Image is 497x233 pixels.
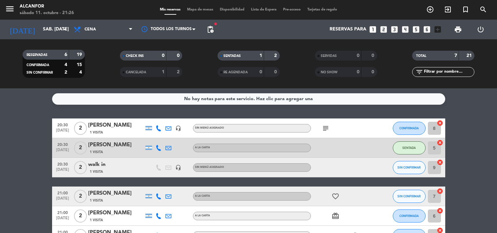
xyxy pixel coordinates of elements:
span: Lista de Espera [248,8,280,11]
span: SIN CONFIRMAR [397,166,421,169]
span: Sin menú asignado [195,127,224,129]
button: SIN CONFIRMAR [393,190,426,203]
span: CONFIRMADA [27,63,49,67]
span: RE AGENDADA [223,71,248,74]
strong: 6 [65,52,67,57]
i: looks_one [369,25,377,34]
strong: 4 [65,63,67,67]
i: search [479,6,487,13]
span: 2 [74,209,87,223]
i: favorite_border [332,192,339,200]
span: [DATE] [54,216,71,224]
span: CONFIRMADA [399,126,419,130]
span: [DATE] [54,168,71,175]
span: 20:30 [54,160,71,168]
strong: 0 [162,53,164,58]
div: sábado 11. octubre - 21:26 [20,10,74,16]
span: [DATE] [54,196,71,204]
div: No hay notas para este servicio. Haz clic para agregar una [184,95,313,103]
i: cancel [437,188,443,194]
strong: 2 [65,70,67,75]
span: [DATE] [54,148,71,155]
span: 20:30 [54,140,71,148]
span: Tarjetas de regalo [304,8,340,11]
span: [DATE] [54,128,71,136]
span: 21:00 [54,208,71,216]
i: cancel [437,159,443,166]
i: looks_two [379,25,388,34]
strong: 0 [357,53,359,58]
div: [PERSON_NAME] [88,121,144,130]
span: 1 Visita [90,169,103,174]
span: 2 [74,161,87,174]
div: Alcanfor [20,3,74,10]
span: Disponibilidad [217,8,248,11]
i: add_box [433,25,442,34]
span: SENTADA [402,146,416,150]
i: exit_to_app [444,6,452,13]
div: walk in [88,160,144,169]
i: add_circle_outline [426,6,434,13]
button: CONFIRMADA [393,122,426,135]
i: arrow_drop_down [61,26,69,33]
span: Mapa de mesas [184,8,217,11]
span: 2 [74,141,87,154]
strong: 0 [372,53,375,58]
span: Reservas para [330,27,366,32]
span: CANCELADA [126,71,146,74]
strong: 0 [274,70,278,74]
strong: 0 [177,53,181,58]
div: [PERSON_NAME] [88,209,144,217]
strong: 2 [274,53,278,58]
strong: 15 [77,63,83,67]
span: Mis reservas [157,8,184,11]
strong: 0 [372,70,375,74]
strong: 1 [162,70,164,74]
span: SENTADAS [223,54,241,58]
i: headset_mic [175,125,181,131]
i: card_giftcard [332,212,339,220]
span: fiber_manual_record [214,22,218,26]
i: turned_in_not [462,6,469,13]
i: headset_mic [175,165,181,170]
i: looks_6 [423,25,431,34]
i: subject [322,124,330,132]
strong: 1 [259,53,262,58]
i: power_settings_new [477,26,485,33]
span: 1 Visita [90,198,103,203]
button: CONFIRMADA [393,209,426,223]
i: looks_4 [401,25,410,34]
i: cancel [437,139,443,146]
span: print [454,26,462,33]
span: 2 [74,190,87,203]
strong: 21 [467,53,473,58]
i: cancel [437,207,443,214]
span: 1 Visita [90,218,103,223]
i: menu [5,4,15,14]
i: [DATE] [5,22,40,37]
i: filter_list [415,68,423,76]
span: 1 Visita [90,150,103,155]
span: A LA CARTA [195,195,210,197]
i: cancel [437,120,443,126]
input: Filtrar por nombre... [423,68,474,76]
div: LOG OUT [469,20,492,39]
strong: 0 [259,70,262,74]
i: looks_3 [390,25,399,34]
strong: 4 [79,70,83,75]
span: 20:30 [54,121,71,128]
span: pending_actions [206,26,214,33]
button: menu [5,4,15,16]
div: [PERSON_NAME] [88,189,144,198]
span: 2 [74,122,87,135]
span: SIN CONFIRMAR [27,71,53,74]
strong: 2 [177,70,181,74]
span: SIN CONFIRMAR [397,194,421,198]
button: SIN CONFIRMAR [393,161,426,174]
span: CHECK INS [126,54,144,58]
strong: 19 [77,52,83,57]
span: Cena [85,27,96,32]
span: Sin menú asignado [195,166,224,169]
i: looks_5 [412,25,420,34]
span: NO SHOW [321,71,337,74]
